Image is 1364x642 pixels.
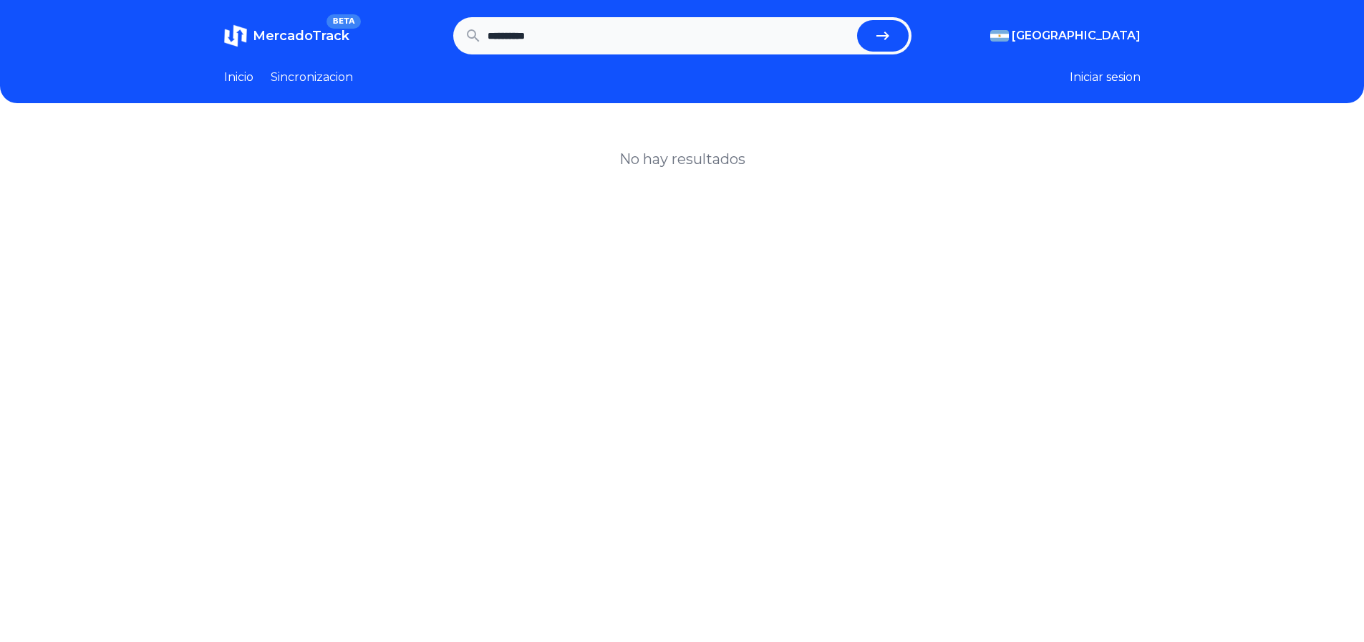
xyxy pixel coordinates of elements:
span: BETA [327,14,360,29]
a: Inicio [224,69,253,86]
span: MercadoTrack [253,28,349,44]
a: MercadoTrackBETA [224,24,349,47]
button: Iniciar sesion [1070,69,1141,86]
span: [GEOGRAPHIC_DATA] [1012,27,1141,44]
img: MercadoTrack [224,24,247,47]
h1: No hay resultados [619,149,745,169]
img: Argentina [990,30,1009,42]
button: [GEOGRAPHIC_DATA] [990,27,1141,44]
a: Sincronizacion [271,69,353,86]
